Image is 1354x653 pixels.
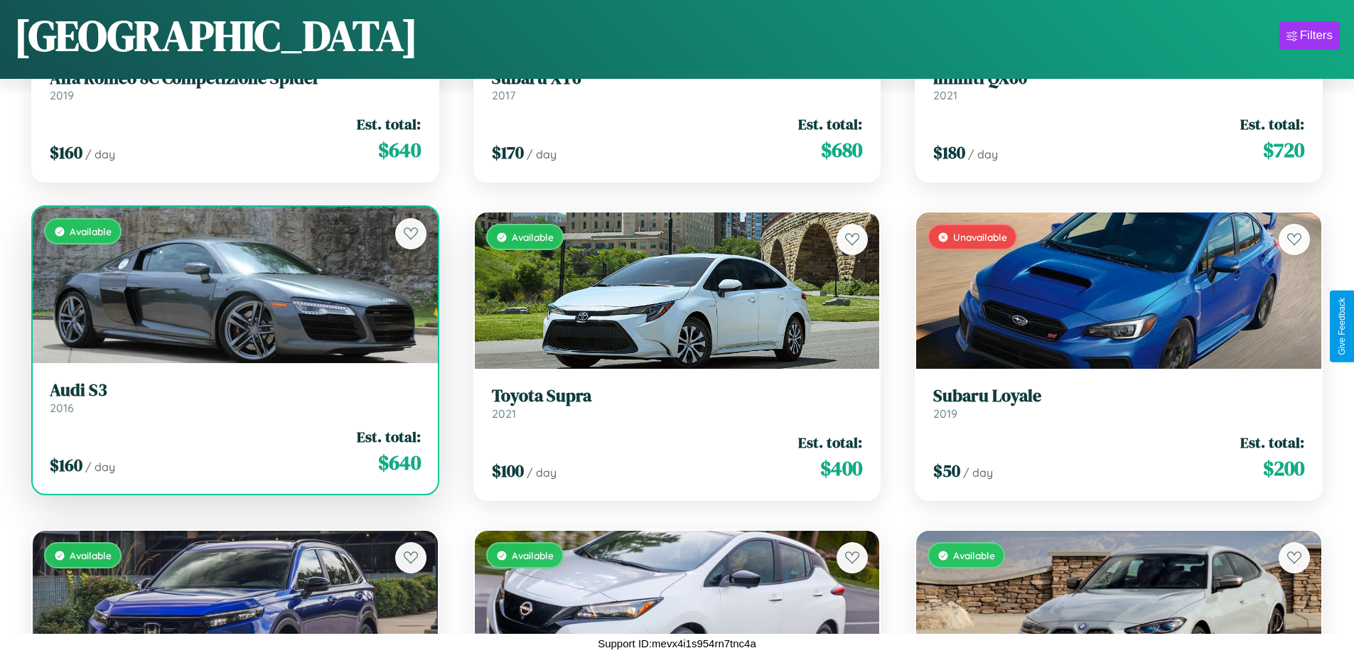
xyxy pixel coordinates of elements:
[50,401,74,415] span: 2016
[933,386,1304,421] a: Subaru Loyale2019
[14,6,418,65] h1: [GEOGRAPHIC_DATA]
[1337,298,1347,355] div: Give Feedback
[933,68,1304,103] a: Infiniti QX602021
[1263,454,1304,482] span: $ 200
[933,88,957,102] span: 2021
[492,141,524,164] span: $ 170
[492,459,524,482] span: $ 100
[821,136,862,164] span: $ 680
[527,465,557,480] span: / day
[1300,28,1333,43] div: Filters
[963,465,993,480] span: / day
[933,406,957,421] span: 2019
[85,147,115,161] span: / day
[820,454,862,482] span: $ 400
[933,386,1304,406] h3: Subaru Loyale
[50,68,421,89] h3: Alfa Romeo 8C Competizione Spider
[492,88,515,102] span: 2017
[357,114,421,134] span: Est. total:
[798,114,862,134] span: Est. total:
[50,453,82,477] span: $ 160
[70,549,112,561] span: Available
[85,460,115,474] span: / day
[378,448,421,477] span: $ 640
[953,549,995,561] span: Available
[492,406,516,421] span: 2021
[492,386,863,406] h3: Toyota Supra
[357,426,421,447] span: Est. total:
[933,459,960,482] span: $ 50
[527,147,557,161] span: / day
[70,225,112,237] span: Available
[50,68,421,103] a: Alfa Romeo 8C Competizione Spider2019
[1263,136,1304,164] span: $ 720
[798,432,862,453] span: Est. total:
[1240,114,1304,134] span: Est. total:
[50,380,421,415] a: Audi S32016
[953,231,1007,243] span: Unavailable
[512,549,554,561] span: Available
[1279,21,1340,50] button: Filters
[512,231,554,243] span: Available
[50,380,421,401] h3: Audi S3
[1240,432,1304,453] span: Est. total:
[598,634,756,653] p: Support ID: mevx4i1s954rn7tnc4a
[492,386,863,421] a: Toyota Supra2021
[378,136,421,164] span: $ 640
[492,68,863,103] a: Subaru XT62017
[50,88,74,102] span: 2019
[933,141,965,164] span: $ 180
[968,147,998,161] span: / day
[50,141,82,164] span: $ 160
